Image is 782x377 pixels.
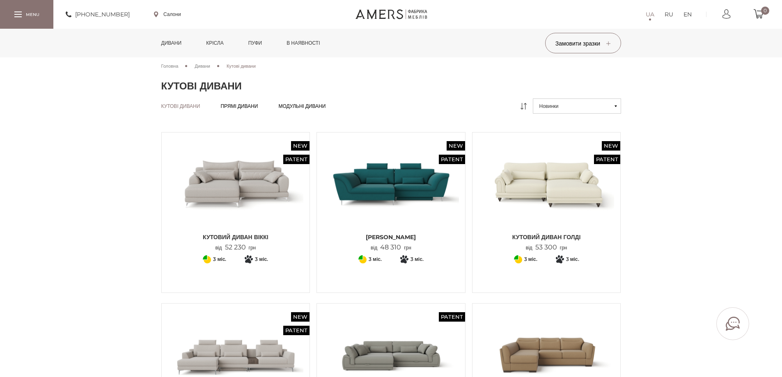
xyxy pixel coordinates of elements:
[195,62,210,70] a: Дивани
[161,80,621,92] h1: Кутові дивани
[410,254,424,264] span: 3 міс.
[291,312,310,322] span: New
[479,139,615,251] a: New Patent Кутовий диван ГОЛДІ Кутовий диван ГОЛДІ Кутовий диван ГОЛДІ від53 300грн
[526,244,567,251] p: від грн
[255,254,268,264] span: 3 міс.
[377,243,404,251] span: 48 310
[291,141,310,151] span: New
[168,233,304,241] span: Кутовий диван ВІККІ
[161,62,179,70] a: Головна
[278,103,326,110] a: Модульні дивани
[242,29,268,57] a: Пуфи
[369,254,382,264] span: 3 міс.
[533,98,621,114] button: Новинки
[161,63,179,69] span: Головна
[371,244,411,251] p: від грн
[646,9,654,19] a: UA
[213,254,226,264] span: 3 міс.
[283,326,310,335] span: Patent
[532,243,560,251] span: 53 300
[323,139,459,251] a: New Patent Кутовий Диван Грейсі Кутовий Диван Грейсі [PERSON_NAME] від48 310грн
[594,155,620,164] span: Patent
[524,254,537,264] span: 3 міс.
[323,233,459,241] span: [PERSON_NAME]
[168,139,304,251] a: New Patent Кутовий диван ВІККІ Кутовий диван ВІККІ Кутовий диван ВІККІ від52 230грн
[665,9,673,19] a: RU
[479,233,615,241] span: Кутовий диван ГОЛДІ
[555,40,610,47] span: Замовити зразки
[566,254,579,264] span: 3 міс.
[439,155,465,164] span: Patent
[545,33,621,53] button: Замовити зразки
[439,312,465,322] span: Patent
[220,103,258,110] a: Прямі дивани
[683,9,692,19] a: EN
[66,9,130,19] a: [PHONE_NUMBER]
[761,7,769,15] span: 0
[602,141,620,151] span: New
[215,244,256,251] p: від грн
[283,155,310,164] span: Patent
[280,29,326,57] a: в наявності
[195,63,210,69] span: Дивани
[155,29,188,57] a: Дивани
[154,11,181,18] a: Салони
[222,243,249,251] span: 52 230
[447,141,465,151] span: New
[200,29,229,57] a: Крісла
